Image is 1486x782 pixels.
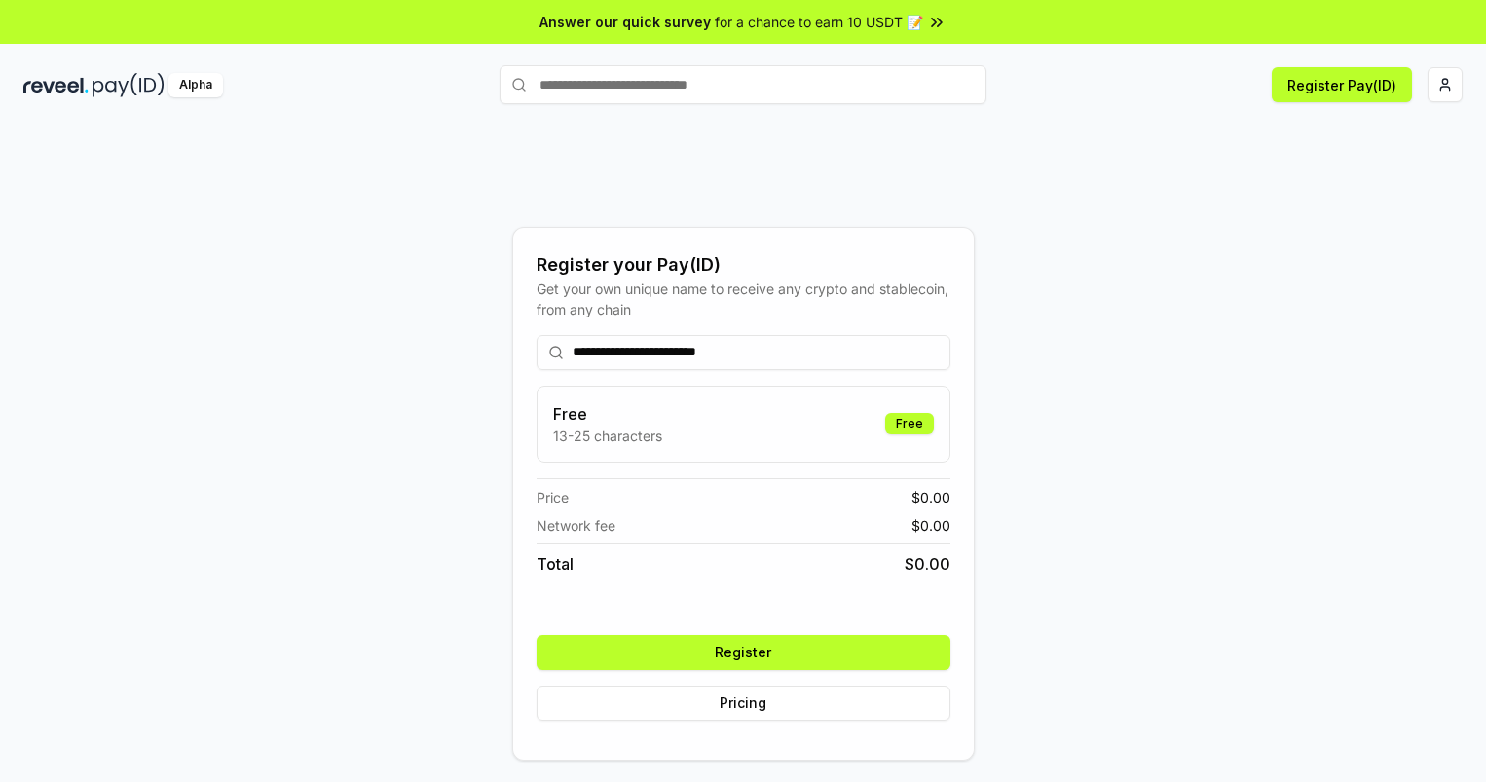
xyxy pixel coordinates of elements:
[168,73,223,97] div: Alpha
[553,402,662,426] h3: Free
[537,686,950,721] button: Pricing
[715,12,923,32] span: for a chance to earn 10 USDT 📝
[537,279,950,319] div: Get your own unique name to receive any crypto and stablecoin, from any chain
[911,515,950,536] span: $ 0.00
[93,73,165,97] img: pay_id
[23,73,89,97] img: reveel_dark
[911,487,950,507] span: $ 0.00
[537,251,950,279] div: Register your Pay(ID)
[537,487,569,507] span: Price
[537,635,950,670] button: Register
[885,413,934,434] div: Free
[1272,67,1412,102] button: Register Pay(ID)
[553,426,662,446] p: 13-25 characters
[537,552,574,576] span: Total
[905,552,950,576] span: $ 0.00
[537,515,615,536] span: Network fee
[539,12,711,32] span: Answer our quick survey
